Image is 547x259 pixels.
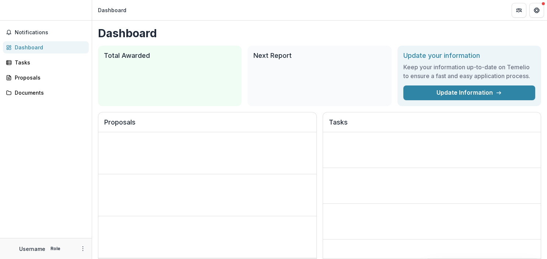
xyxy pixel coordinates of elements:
[98,27,541,40] h1: Dashboard
[3,87,89,99] a: Documents
[3,56,89,69] a: Tasks
[253,52,385,60] h2: Next Report
[403,63,535,80] h3: Keep your information up-to-date on Temelio to ensure a fast and easy application process.
[403,52,535,60] h2: Update your information
[15,89,83,97] div: Documents
[15,74,83,81] div: Proposals
[95,5,129,15] nav: breadcrumb
[78,244,87,253] button: More
[3,27,89,38] button: Notifications
[403,85,535,100] a: Update Information
[19,245,45,253] p: Username
[3,41,89,53] a: Dashboard
[15,43,83,51] div: Dashboard
[529,3,544,18] button: Get Help
[104,118,311,132] h2: Proposals
[3,71,89,84] a: Proposals
[98,6,126,14] div: Dashboard
[512,3,526,18] button: Partners
[15,59,83,66] div: Tasks
[15,29,86,36] span: Notifications
[104,52,236,60] h2: Total Awarded
[329,118,535,132] h2: Tasks
[48,245,63,252] p: Role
